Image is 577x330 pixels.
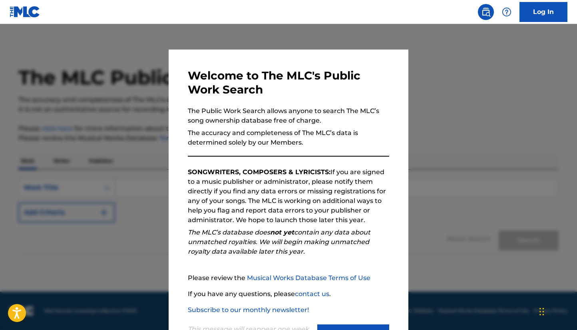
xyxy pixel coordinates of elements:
[188,69,389,97] h3: Welcome to The MLC's Public Work Search
[478,4,494,20] a: Public Search
[10,6,40,18] img: MLC Logo
[295,290,329,298] a: contact us
[502,7,511,17] img: help
[481,7,491,17] img: search
[247,274,370,282] a: Musical Works Database Terms of Use
[270,229,294,236] strong: not yet
[188,229,370,255] em: The MLC’s database does contain any data about unmatched royalties. We will begin making unmatche...
[537,292,577,330] iframe: Chat Widget
[188,167,389,225] p: If you are signed to a music publisher or administrator, please notify them directly if you find ...
[499,4,515,20] div: Help
[188,106,389,125] p: The Public Work Search allows anyone to search The MLC’s song ownership database free of charge.
[188,306,309,314] a: Subscribe to our monthly newsletter!
[188,128,389,147] p: The accuracy and completeness of The MLC’s data is determined solely by our Members.
[188,273,389,283] p: Please review the
[539,300,544,324] div: Drag
[519,2,567,22] a: Log In
[188,289,389,299] p: If you have any questions, please .
[188,168,330,176] strong: SONGWRITERS, COMPOSERS & LYRICISTS:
